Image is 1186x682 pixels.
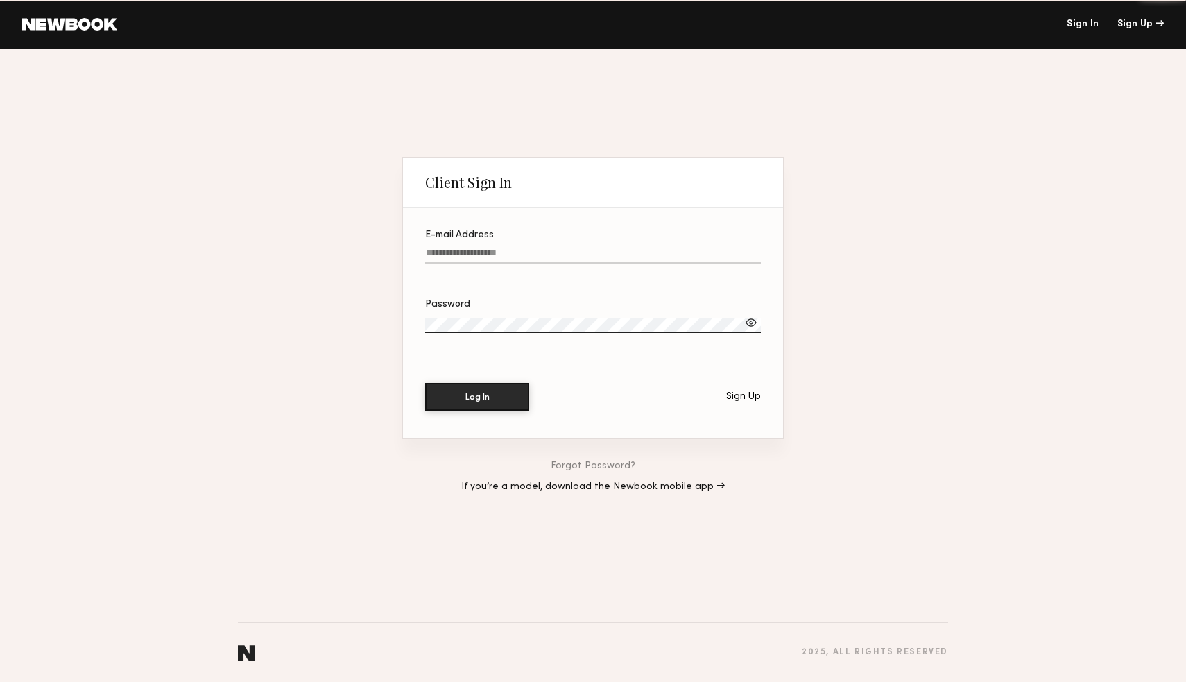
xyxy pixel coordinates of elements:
div: 2025 , all rights reserved [802,648,948,657]
div: Client Sign In [425,174,512,191]
input: E-mail Address [425,248,761,264]
button: Log In [425,383,529,411]
div: E-mail Address [425,230,761,240]
div: Sign Up [726,392,761,402]
a: Forgot Password? [551,461,635,471]
a: Sign In [1067,19,1099,29]
input: Password [425,318,761,333]
div: Sign Up [1117,19,1164,29]
div: Password [425,300,761,309]
a: If you’re a model, download the Newbook mobile app → [461,482,725,492]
